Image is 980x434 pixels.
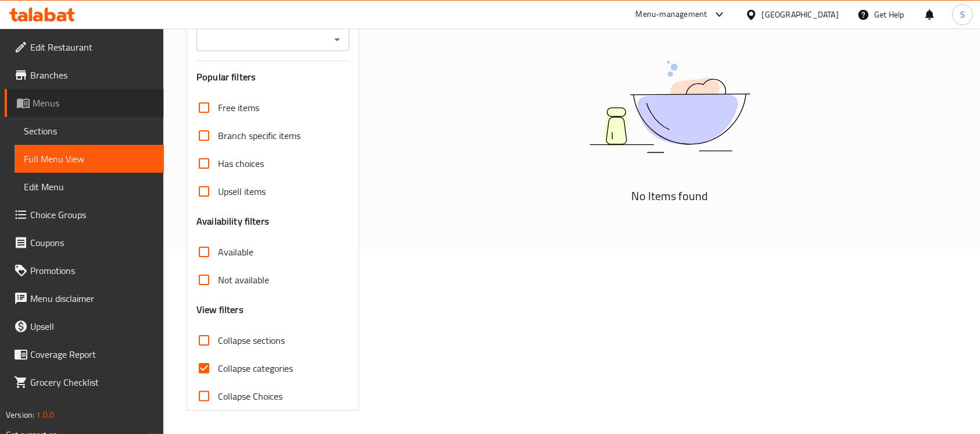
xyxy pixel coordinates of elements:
span: Coverage Report [30,347,155,361]
span: Free items [218,101,259,115]
span: Upsell [30,319,155,333]
a: Edit Restaurant [5,33,164,61]
span: Sections [24,124,155,138]
a: Coverage Report [5,340,164,368]
span: Branches [30,68,155,82]
a: Full Menu View [15,145,164,173]
h3: Popular filters [196,70,349,84]
img: dish.svg [524,30,815,184]
a: Promotions [5,257,164,284]
a: Upsell [5,312,164,340]
span: Menus [33,96,155,110]
span: 1.0.0 [36,407,54,422]
div: Menu-management [636,8,707,22]
a: Choice Groups [5,201,164,229]
a: Menus [5,89,164,117]
h5: No Items found [524,187,815,205]
span: Grocery Checklist [30,375,155,389]
span: Upsell items [218,184,266,198]
span: Not available [218,273,269,287]
h3: Availability filters [196,215,269,228]
a: Edit Menu [15,173,164,201]
span: Version: [6,407,34,422]
span: Has choices [218,156,264,170]
span: Collapse sections [218,333,285,347]
span: Coupons [30,236,155,250]
span: S [960,8,965,21]
span: Available [218,245,253,259]
span: Menu disclaimer [30,291,155,305]
a: Sections [15,117,164,145]
span: Promotions [30,264,155,278]
div: [GEOGRAPHIC_DATA] [762,8,839,21]
span: Full Menu View [24,152,155,166]
a: Grocery Checklist [5,368,164,396]
h3: View filters [196,303,244,316]
span: Edit Restaurant [30,40,155,54]
span: Collapse Choices [218,389,282,403]
span: Choice Groups [30,208,155,222]
span: Branch specific items [218,129,301,143]
button: Open [329,31,345,48]
span: Edit Menu [24,180,155,194]
a: Branches [5,61,164,89]
a: Coupons [5,229,164,257]
a: Menu disclaimer [5,284,164,312]
span: Collapse categories [218,361,293,375]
